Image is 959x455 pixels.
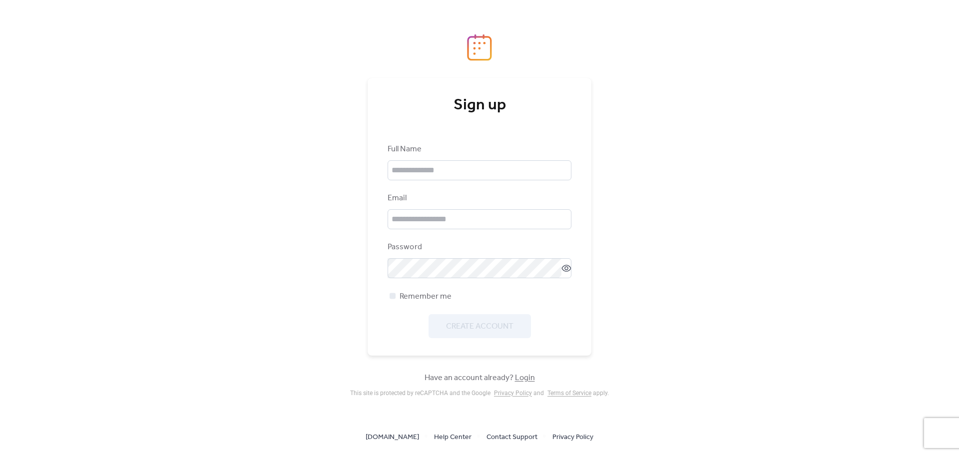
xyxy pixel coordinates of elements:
span: Remember me [400,291,452,303]
a: Terms of Service [547,390,591,397]
span: [DOMAIN_NAME] [366,432,419,444]
a: Contact Support [486,431,537,443]
a: Help Center [434,431,472,443]
a: Privacy Policy [552,431,593,443]
div: Email [388,192,569,204]
span: Have an account already? [425,372,535,384]
a: [DOMAIN_NAME] [366,431,419,443]
span: Privacy Policy [552,432,593,444]
div: Full Name [388,143,569,155]
img: logo [467,34,492,61]
span: Contact Support [486,432,537,444]
div: This site is protected by reCAPTCHA and the Google and apply . [350,390,609,397]
a: Login [515,370,535,386]
div: Sign up [388,95,571,115]
div: Password [388,241,569,253]
a: Privacy Policy [494,390,532,397]
span: Help Center [434,432,472,444]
